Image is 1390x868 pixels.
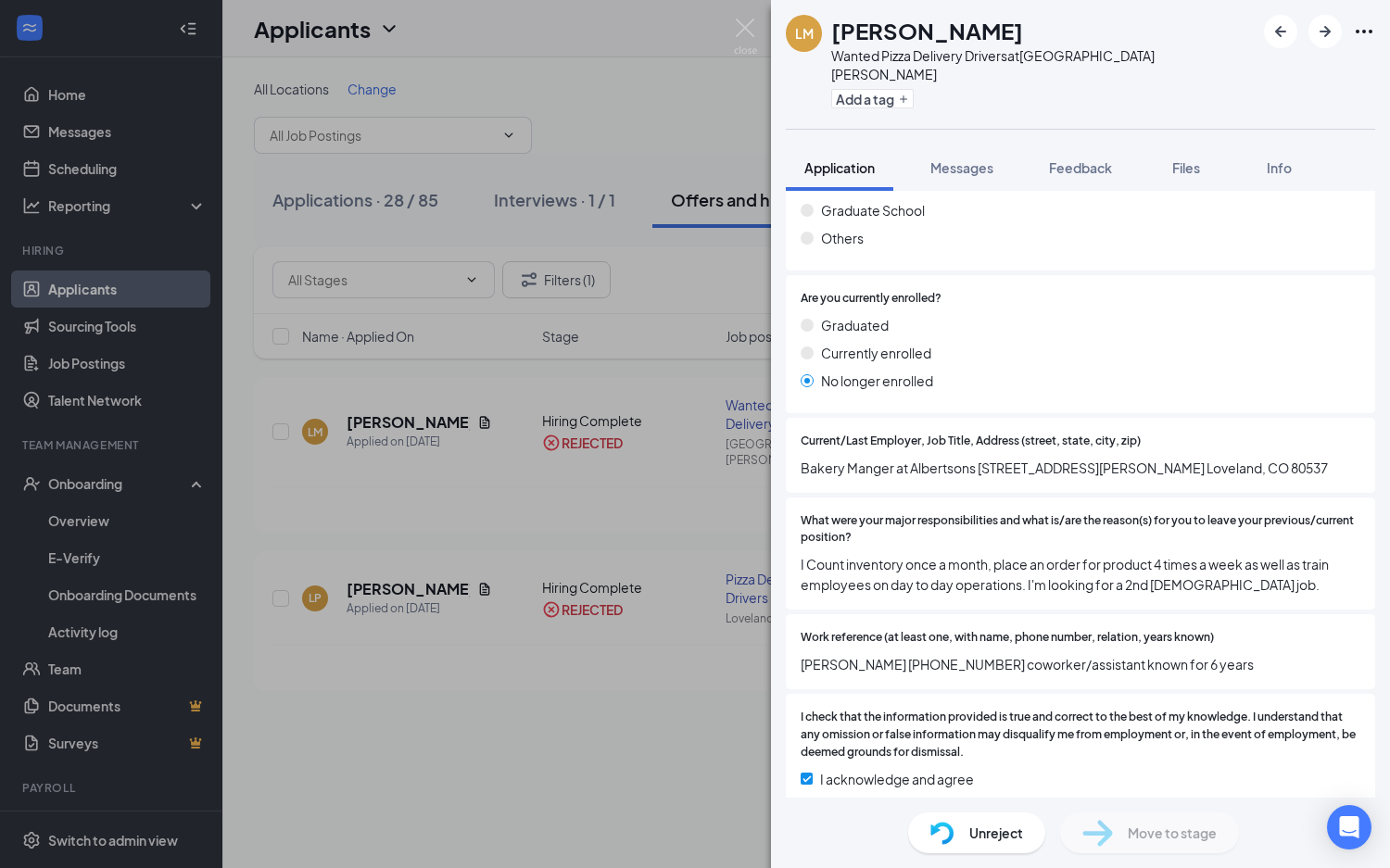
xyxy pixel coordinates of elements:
[1308,15,1342,48] button: ArrowRight
[821,371,933,391] span: No longer enrolled
[1267,159,1292,176] span: Info
[898,94,909,105] svg: Plus
[801,433,1141,450] span: Current/Last Employer, Job Title, Address (street, state, city, zip)
[820,769,974,789] span: I acknowledge and agree
[1264,15,1297,48] button: ArrowLeftNew
[831,15,1023,46] h1: [PERSON_NAME]
[1353,20,1375,43] svg: Ellipses
[821,343,931,363] span: Currently enrolled
[1327,805,1371,849] div: Open Intercom Messenger
[801,512,1360,547] span: What were your major responsibilities and what is/are the reason(s) for you to leave your previou...
[831,89,914,108] button: PlusAdd a tag
[801,458,1360,478] span: Bakery Manger at Albertsons [STREET_ADDRESS][PERSON_NAME] Loveland, CO 80537
[821,228,864,248] span: Others
[1172,159,1200,176] span: Files
[801,629,1214,647] span: Work reference (at least one, with name, phone number, relation, years known)
[1128,823,1217,843] span: Move to stage
[801,709,1360,761] span: I check that the information provided is true and correct to the best of my knowledge. I understa...
[801,554,1360,595] span: I Count inventory once a month, place an order for product 4 times a week as well as train employ...
[804,159,875,176] span: Application
[1049,159,1112,176] span: Feedback
[795,24,814,43] div: LM
[1314,20,1336,43] svg: ArrowRight
[1270,20,1292,43] svg: ArrowLeftNew
[801,290,941,308] span: Are you currently enrolled?
[930,159,993,176] span: Messages
[801,654,1360,674] span: [PERSON_NAME] [PHONE_NUMBER] coworker/assistant known for 6 years
[969,823,1023,843] span: Unreject
[821,200,925,220] span: Graduate School
[831,46,1255,83] div: Wanted Pizza Delivery Drivers at [GEOGRAPHIC_DATA][PERSON_NAME]
[821,315,889,335] span: Graduated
